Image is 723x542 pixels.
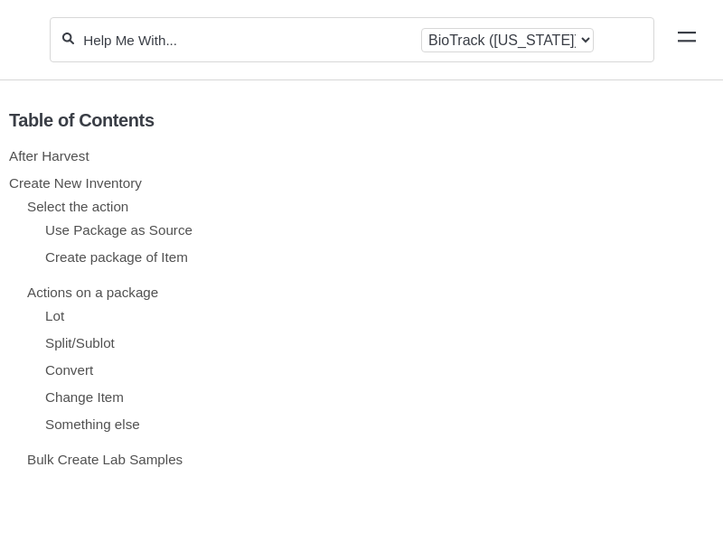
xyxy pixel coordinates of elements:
a: After Harvest [9,148,89,164]
a: Actions on a package [27,285,158,300]
a: Split/Sublot [45,335,115,350]
a: Lot [45,308,64,323]
a: Select the action [27,199,128,214]
a: Mobile navigation [678,31,696,49]
a: Convert [45,362,93,378]
input: Help Me With... [81,32,414,49]
a: Bulk Create Lab Samples [27,452,183,467]
a: Use Package as Source [45,222,192,238]
a: Something else [45,416,140,432]
h5: Table of Contents [9,110,700,131]
a: Change Item [45,389,124,405]
img: Flourish Help Center Logo [23,29,31,51]
a: Create package of Item [45,249,188,265]
section: Table of Contents [9,80,700,537]
section: Search section [50,6,654,73]
a: Create New Inventory [9,175,142,191]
